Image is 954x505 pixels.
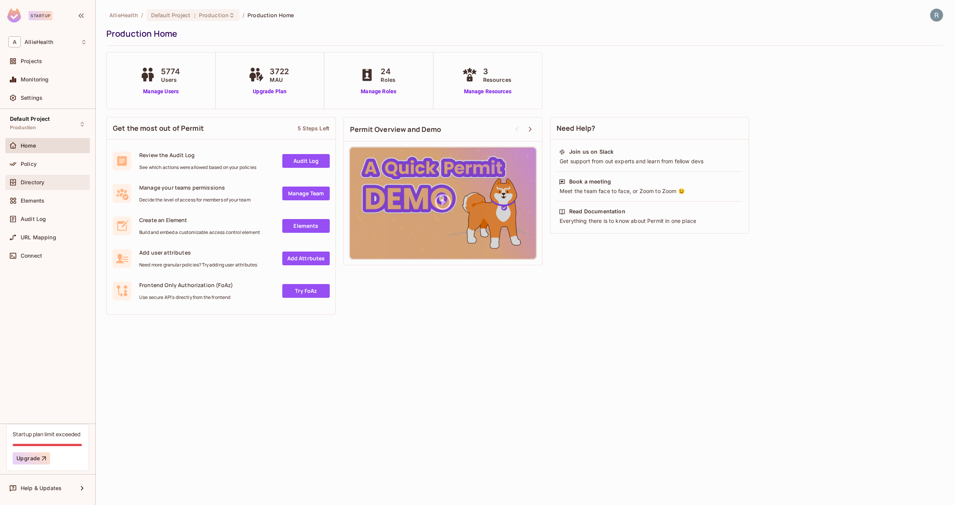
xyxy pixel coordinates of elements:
span: Default Project [151,11,191,19]
span: the active workspace [109,11,138,19]
a: Manage Resources [460,88,515,96]
span: Default Project [10,116,50,122]
div: Production Home [106,28,939,39]
a: Audit Log [282,154,330,168]
span: Use secure API's directly from the frontend [139,294,233,300]
span: Roles [381,76,396,84]
img: Rodrigo Mayer [930,9,943,21]
span: Audit Log [21,216,46,222]
span: Policy [21,161,37,167]
span: 3722 [270,66,289,77]
span: Decide the level of access for members of your team [139,197,251,203]
span: Frontend Only Authorization (FoAz) [139,281,233,289]
a: Upgrade Plan [247,88,293,96]
div: Startup plan limit exceeded [13,430,80,438]
span: Production [199,11,229,19]
span: Workspace: AllieHealth [24,39,53,45]
span: Review the Audit Log [139,151,256,159]
div: Meet the team face to face, or Zoom to Zoom 😉 [559,187,740,195]
span: URL Mapping [21,234,56,240]
div: Book a meeting [569,178,611,185]
span: 24 [381,66,396,77]
li: / [243,11,244,19]
span: Help & Updates [21,485,62,491]
a: Manage Users [138,88,184,96]
span: Home [21,143,36,149]
span: Settings [21,95,42,101]
span: See which actions were allowed based on your policies [139,164,256,170]
span: Manage your teams permissions [139,184,251,191]
span: Elements [21,198,44,204]
span: Need Help? [557,123,596,133]
span: Production [10,125,36,131]
div: 5 Steps Left [298,125,329,132]
span: Directory [21,179,44,185]
div: Startup [29,11,52,20]
span: Get the most out of Permit [113,123,204,133]
span: MAU [270,76,289,84]
img: SReyMgAAAABJRU5ErkJggg== [7,8,21,23]
span: : [194,12,196,18]
div: Join us on Slack [569,148,614,156]
a: Try FoAz [282,284,330,298]
span: 5774 [161,66,180,77]
span: Create an Element [139,216,260,224]
button: Upgrade [13,452,50,464]
span: Users [161,76,180,84]
span: Build and embed a customizable access control element [139,229,260,235]
span: Permit Overview and Demo [350,125,441,134]
span: Projects [21,58,42,64]
span: Connect [21,253,42,259]
span: 3 [483,66,511,77]
span: Add user attributes [139,249,257,256]
span: Production Home [247,11,294,19]
div: Read Documentation [569,208,625,215]
a: Elements [282,219,330,233]
li: / [141,11,143,19]
a: Manage Roles [358,88,399,96]
a: Manage Team [282,187,330,200]
span: Monitoring [21,76,49,83]
span: A [8,36,21,47]
div: Get support from out experts and learn from fellow devs [559,158,740,165]
a: Add Attrbutes [282,252,330,265]
span: Resources [483,76,511,84]
span: Need more granular policies? Try adding user attributes [139,262,257,268]
div: Everything there is to know about Permit in one place [559,217,740,225]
